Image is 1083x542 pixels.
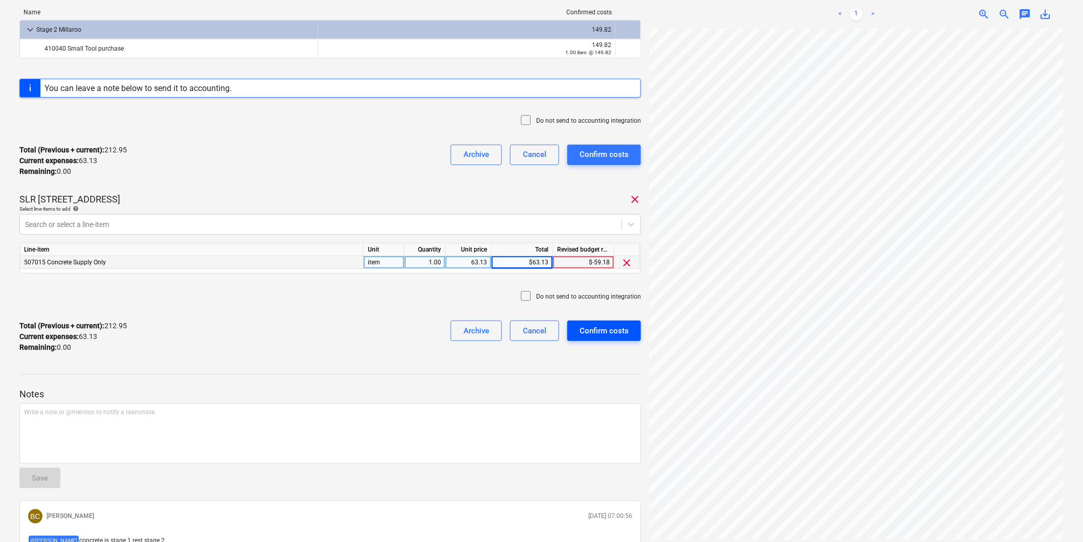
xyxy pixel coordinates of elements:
strong: Total (Previous + current) : [19,322,104,330]
div: Quantity [405,243,446,256]
span: clear [629,193,641,206]
div: Name [19,9,318,16]
strong: Remaining : [19,343,57,351]
p: SLR [STREET_ADDRESS] [19,193,120,206]
button: Confirm costs [567,145,641,165]
iframe: Chat Widget [1032,493,1083,542]
button: Archive [451,321,502,341]
p: [DATE] 07:00:56 [588,512,632,521]
span: 507015 Concrete Supply Only [24,259,106,266]
div: Archive [463,148,489,161]
div: Stage 2 Millaroo [36,21,314,38]
div: Revised budget remaining [553,243,614,256]
span: zoom_in [978,8,990,20]
div: You can leave a note below to send it to accounting. [45,83,232,93]
div: 63.13 [450,256,487,269]
div: Confirm costs [580,148,629,161]
div: Confirmed costs [318,9,617,16]
span: save_alt [1039,8,1051,20]
span: BC [30,512,40,521]
div: Billy Campbell [28,509,42,524]
p: Do not send to accounting integration [536,117,641,125]
button: Cancel [510,145,559,165]
div: Cancel [523,324,546,337]
div: Unit price [446,243,492,256]
p: 63.13 [19,155,97,166]
p: 212.95 [19,145,127,155]
strong: Current expenses : [19,332,79,341]
button: Confirm costs [567,321,641,341]
div: Archive [463,324,489,337]
div: Select line-items to add [19,206,641,212]
span: clear [621,257,633,269]
a: Previous page [834,8,846,20]
a: Page 1 is your current page [850,8,863,20]
div: Total [492,243,553,256]
div: 149.82 [322,41,612,49]
p: Notes [19,388,641,400]
span: keyboard_arrow_down [24,24,36,36]
strong: Current expenses : [19,156,79,165]
strong: Remaining : [19,167,57,175]
button: Archive [451,145,502,165]
small: 1.00 item @ 149.82 [565,50,611,55]
div: Line-item [20,243,364,256]
p: 0.00 [19,342,71,353]
div: 410040 Small Tool purchase [45,40,314,57]
p: Do not send to accounting integration [536,292,641,301]
strong: Total (Previous + current) : [19,146,104,154]
p: 0.00 [19,166,71,177]
a: Next page [867,8,879,20]
p: [PERSON_NAME] [47,512,94,521]
span: chat [1019,8,1031,20]
div: 1.00 [409,256,441,269]
div: Unit [364,243,405,256]
div: item [364,256,405,269]
span: help [71,206,79,212]
div: $63.13 [492,256,553,269]
button: Cancel [510,321,559,341]
div: $-59.18 [553,256,614,269]
div: Cancel [523,148,546,161]
span: zoom_out [998,8,1010,20]
div: Confirm costs [580,324,629,337]
div: 149.82 [322,21,612,38]
p: 212.95 [19,321,127,331]
p: 63.13 [19,331,97,342]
